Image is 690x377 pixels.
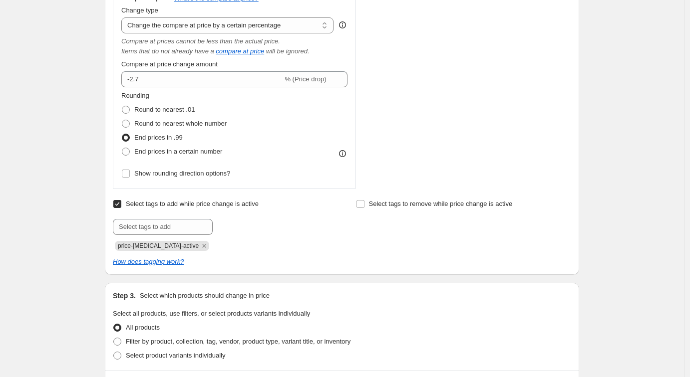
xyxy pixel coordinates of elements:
[134,106,195,113] span: Round to nearest .01
[118,242,199,249] span: price-change-job-active
[113,291,136,301] h2: Step 3.
[216,47,264,55] button: compare at price
[134,148,222,155] span: End prices in a certain number
[200,241,209,250] button: Remove price-change-job-active
[121,60,218,68] span: Compare at price change amount
[338,20,347,30] div: help
[113,258,184,265] a: How does tagging work?
[126,352,225,359] span: Select product variants individually
[266,47,310,55] i: will be ignored.
[369,200,513,207] span: Select tags to remove while price change is active
[285,75,326,83] span: % (Price drop)
[121,47,214,55] i: Items that do not already have a
[126,338,350,345] span: Filter by product, collection, tag, vendor, product type, variant title, or inventory
[121,71,283,87] input: -15
[121,92,149,99] span: Rounding
[134,120,227,127] span: Round to nearest whole number
[113,219,213,235] input: Select tags to add
[126,324,160,331] span: All products
[134,170,230,177] span: Show rounding direction options?
[121,6,158,14] span: Change type
[126,200,259,207] span: Select tags to add while price change is active
[121,37,280,45] i: Compare at prices cannot be less than the actual price.
[113,310,310,317] span: Select all products, use filters, or select products variants individually
[134,134,183,141] span: End prices in .99
[140,291,270,301] p: Select which products should change in price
